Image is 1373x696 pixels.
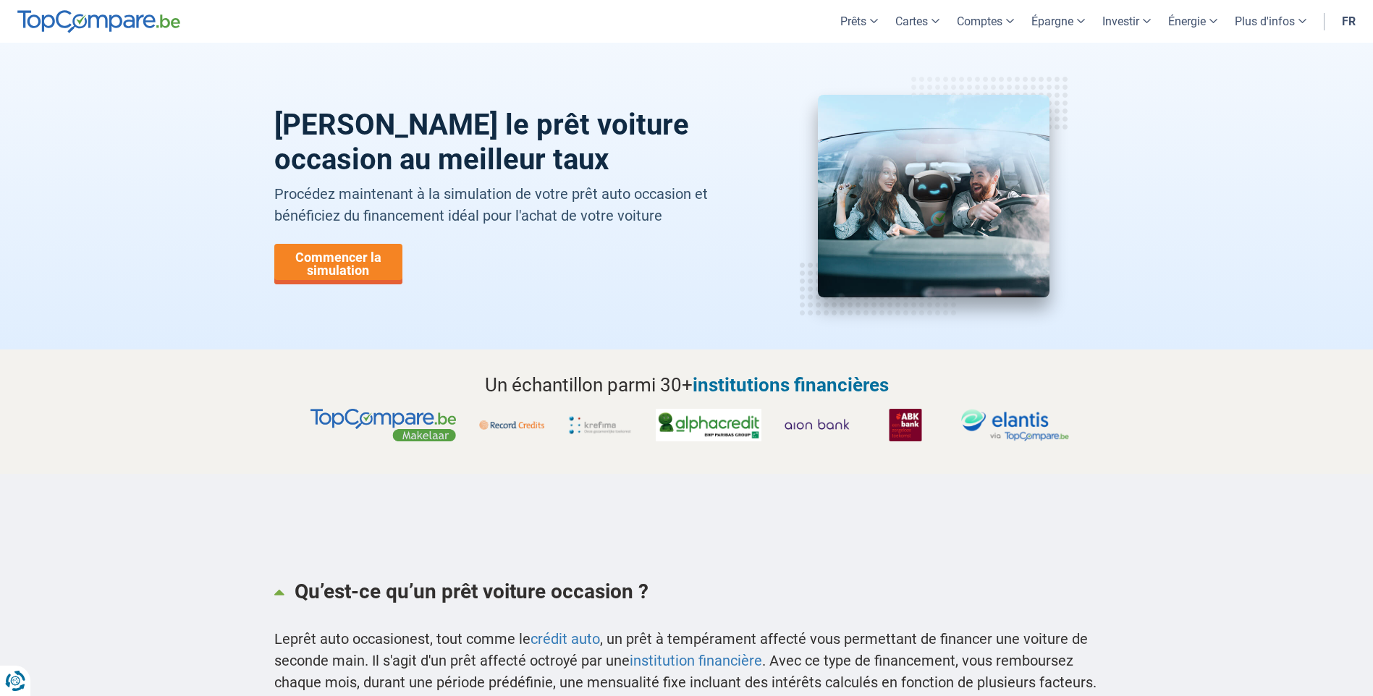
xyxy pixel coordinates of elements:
[274,183,747,226] p: Procédez maintenant à la simulation de votre prêt auto occasion et bénéficiez du financement idéa...
[567,409,633,441] img: Krefima
[531,630,600,648] a: crédit auto
[274,371,1099,399] h2: Un échantillon parmi 30+
[693,374,889,396] span: institutions financières
[274,630,1088,669] span: , un prêt à tempérament affecté vous permettant de financer une voiture de seconde main. Il s'agi...
[785,409,850,441] img: Aion Bank
[274,244,402,284] a: Commencer la simulation
[274,630,290,648] span: Le
[410,630,531,648] span: est, tout comme le
[310,409,455,441] img: TopCompare, makelaars partner voor jouw krediet
[818,95,1049,297] img: prêt voiture occasion
[656,409,761,441] img: Alphacredit
[290,630,410,648] span: prêt auto occasion
[873,409,938,441] img: ABK Bank
[17,10,180,33] img: TopCompare
[274,565,1099,617] a: Qu’est-ce qu’un prêt voiture occasion ?
[274,108,747,177] h1: [PERSON_NAME] le prêt voiture occasion au meilleur taux
[479,409,544,441] img: Record Credits
[630,652,762,669] a: institution financière
[961,409,1069,441] img: Elantis via TopCompare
